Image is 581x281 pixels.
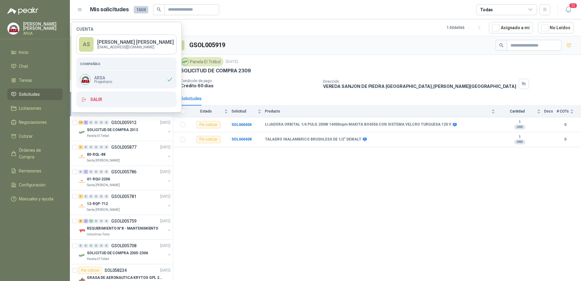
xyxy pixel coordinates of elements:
img: Company Logo [78,153,86,161]
p: [PERSON_NAME] [PERSON_NAME] [23,22,63,30]
button: Salir [76,92,177,107]
div: 0 [104,194,109,199]
p: [DATE] [226,59,238,65]
th: Solicitud [232,106,265,117]
div: Todas [480,6,493,13]
th: Cantidad [499,106,544,117]
span: 1604 [134,6,148,13]
div: AS [79,37,94,52]
div: 0 [89,244,93,248]
p: [DATE] [160,243,170,249]
div: 5 [84,120,88,125]
p: 01-RQU-2206 [87,176,110,182]
a: Tareas [7,75,63,86]
p: Condición de pago [180,79,318,83]
b: 1 [499,120,541,125]
b: SOL060408 [232,137,252,141]
a: 14 5 0 0 0 0 GSOL005912[DATE] Company LogoSOLICITUD DE COMPRA 2313Panela El Trébol [78,119,172,138]
div: 0 [104,145,109,149]
p: Santa [PERSON_NAME] [87,158,120,163]
div: 0 [99,244,104,248]
a: 1 0 0 0 0 0 GSOL005877[DATE] Company Logo80-RQL-88Santa [PERSON_NAME] [78,144,172,163]
span: Propietario [94,80,112,84]
div: 1 - 50 de 566 [447,23,484,33]
div: 0 [99,145,104,149]
img: Company Logo [78,203,86,210]
a: SOL060406 [232,123,252,127]
a: Remisiones [7,165,63,177]
div: 0 [94,194,98,199]
h4: Cuenta [76,27,177,31]
img: Company Logo [78,227,86,234]
p: [DATE] [160,268,170,273]
a: Licitaciones [7,102,63,114]
div: 0 [99,219,104,223]
span: Manuales y ayuda [19,196,53,202]
th: Docs [544,106,557,117]
a: Órdenes de Compra [7,144,63,163]
p: Santa [PERSON_NAME] [87,207,120,212]
div: Por cotizar [197,121,220,128]
span: Solicitudes [19,91,40,98]
b: LIJADORA ORBITAL 1/4 PULG.200W 14000opm MAKITA BO4556 CON SISTEMA VELCRO TURQUESA 120 V [265,122,451,127]
div: 0 [89,170,93,174]
div: 11 [89,219,93,223]
div: 0 [94,120,98,125]
a: Chat [7,61,63,72]
p: ARSA [23,32,63,35]
p: Santa [PERSON_NAME] [87,183,120,188]
div: 0 [99,194,104,199]
span: Chat [19,63,28,70]
div: 0 [89,145,93,149]
p: GSOL005786 [111,170,136,174]
span: Inicio [19,49,29,56]
p: [DATE] [160,120,170,126]
p: [DATE] [160,169,170,175]
div: 1 [84,170,88,174]
div: 0 [104,219,109,223]
div: 0 [84,194,88,199]
p: 80-RQL-88 [87,152,105,158]
p: Dirección [323,79,516,84]
div: Solicitudes [180,95,201,102]
div: 0 [94,244,98,248]
span: Solicitud [232,109,256,113]
p: SOLICITUD DE COMPRA 2305-2306 [87,250,148,256]
p: [DATE] [160,144,170,150]
img: Logo peakr [7,7,38,15]
p: GRASA DE AERONAUTICA KRYTOX GPL 207 (SE ADJUNTA IMAGEN DE REFERENCIA) [87,275,163,281]
div: 14 [78,120,83,125]
a: Inicio [7,47,63,58]
span: # COTs [557,109,569,113]
div: 0 [84,244,88,248]
div: Por cotizar [197,136,220,143]
p: [PERSON_NAME] [PERSON_NAME] [97,40,174,45]
p: GSOL005781 [111,194,136,199]
span: search [157,7,161,12]
th: Producto [265,106,499,117]
a: Cotizar [7,130,63,142]
p: [DATE] [160,194,170,199]
span: 20 [569,3,577,9]
div: Company LogoARSAPropietario [76,71,177,88]
img: Company Logo [78,178,86,185]
span: search [499,43,504,47]
div: 0 [99,120,104,125]
div: 0 [94,145,98,149]
a: Negociaciones [7,116,63,128]
p: 12-RQP-712 [87,201,108,207]
p: Panela El Trébol [87,134,109,138]
div: 0 [104,244,109,248]
div: 0 [104,170,109,174]
b: 0 [557,137,574,142]
span: Tareas [19,77,32,84]
a: 6 2 11 0 0 0 GSOL005759[DATE] Company LogoREQUERIMIENTO N°8 - MANTENIMIENTOIndustrias Tomy [78,217,172,237]
div: 0 [89,120,93,125]
p: [EMAIL_ADDRESS][DOMAIN_NAME] [97,45,174,49]
span: Producto [265,109,490,113]
th: Estado [189,106,232,117]
span: Remisiones [19,168,41,174]
div: 1 [78,145,83,149]
p: GSOL005708 [111,244,136,248]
